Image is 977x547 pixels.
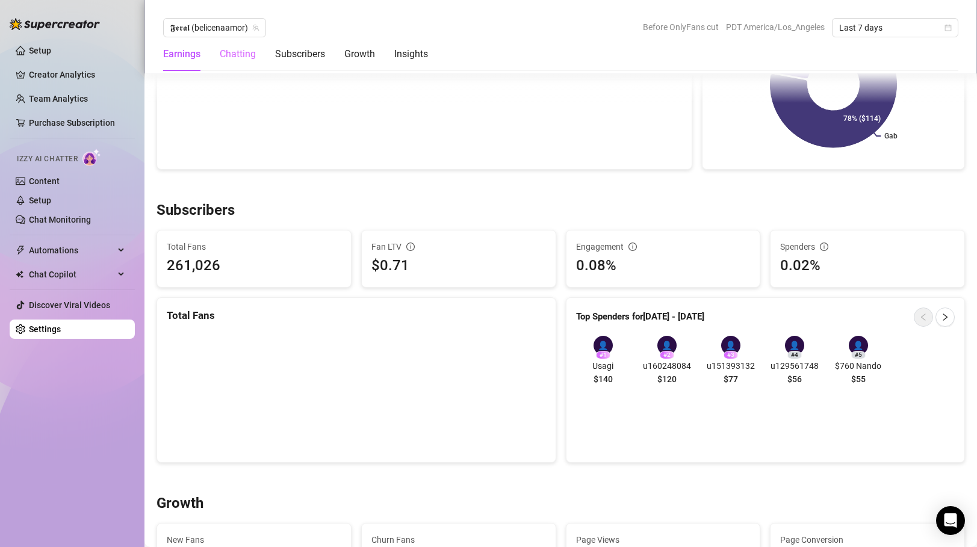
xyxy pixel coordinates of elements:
div: 261,026 [167,255,220,277]
div: # 1 [596,351,610,359]
span: u129561748 [768,359,822,372]
span: right [941,313,949,321]
span: PDT America/Los_Angeles [726,18,825,36]
img: Chat Copilot [16,270,23,279]
div: 👤 [721,336,740,355]
div: 👤 [849,336,868,355]
span: $760 Nando [831,359,886,372]
span: Chat Copilot [29,265,114,284]
span: 𝕱𝖊𝖗𝖆𝖑 (belicenaamor) [170,19,259,37]
h3: Growth [157,494,203,513]
a: Creator Analytics [29,65,125,84]
h3: Subscribers [157,201,235,220]
div: 👤 [785,336,804,355]
a: Chat Monitoring [29,215,91,224]
div: Chatting [220,47,256,61]
a: Purchase Subscription [29,118,115,128]
span: team [252,24,259,31]
div: Open Intercom Messenger [936,506,965,535]
span: Total Fans [167,240,341,253]
span: calendar [944,24,952,31]
div: Spenders [780,240,955,253]
div: # 5 [851,351,866,359]
img: AI Chatter [82,149,101,166]
div: # 3 [724,351,738,359]
div: Engagement [576,240,751,253]
div: Earnings [163,47,200,61]
span: Last 7 days [839,19,951,37]
div: Fan LTV [371,240,546,253]
div: # 2 [660,351,674,359]
span: info-circle [406,243,415,251]
span: $55 [851,372,866,386]
div: # 4 [787,351,802,359]
div: $0.71 [371,255,546,277]
a: Team Analytics [29,94,88,104]
article: Top Spenders for [DATE] - [DATE] [576,310,704,324]
span: thunderbolt [16,246,25,255]
a: Setup [29,46,51,55]
a: Discover Viral Videos [29,300,110,310]
div: Total Fans [167,307,546,324]
a: Setup [29,196,51,205]
span: $140 [594,372,613,386]
span: u151393132 [704,359,758,372]
span: New Fans [167,533,341,546]
span: Churn Fans [371,533,546,546]
span: info-circle [628,243,637,251]
span: info-circle [820,243,828,251]
span: $120 [657,372,677,386]
span: Page Views [576,533,751,546]
a: Settings [29,324,61,334]
div: Growth [344,47,375,61]
div: Subscribers [275,47,325,61]
div: 👤 [657,336,677,355]
text: Gab [884,132,898,140]
div: Insights [394,47,428,61]
span: Automations [29,241,114,260]
span: u160248084 [640,359,694,372]
div: 👤 [594,336,613,355]
img: logo-BBDzfeDw.svg [10,18,100,30]
span: Page Conversion [780,533,955,546]
span: $77 [724,372,738,386]
div: 0.02% [780,255,955,277]
a: Content [29,176,60,186]
span: $56 [787,372,802,386]
span: Before OnlyFans cut [643,18,719,36]
span: Usagi [576,359,630,372]
div: 0.08% [576,255,751,277]
span: Izzy AI Chatter [17,153,78,165]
